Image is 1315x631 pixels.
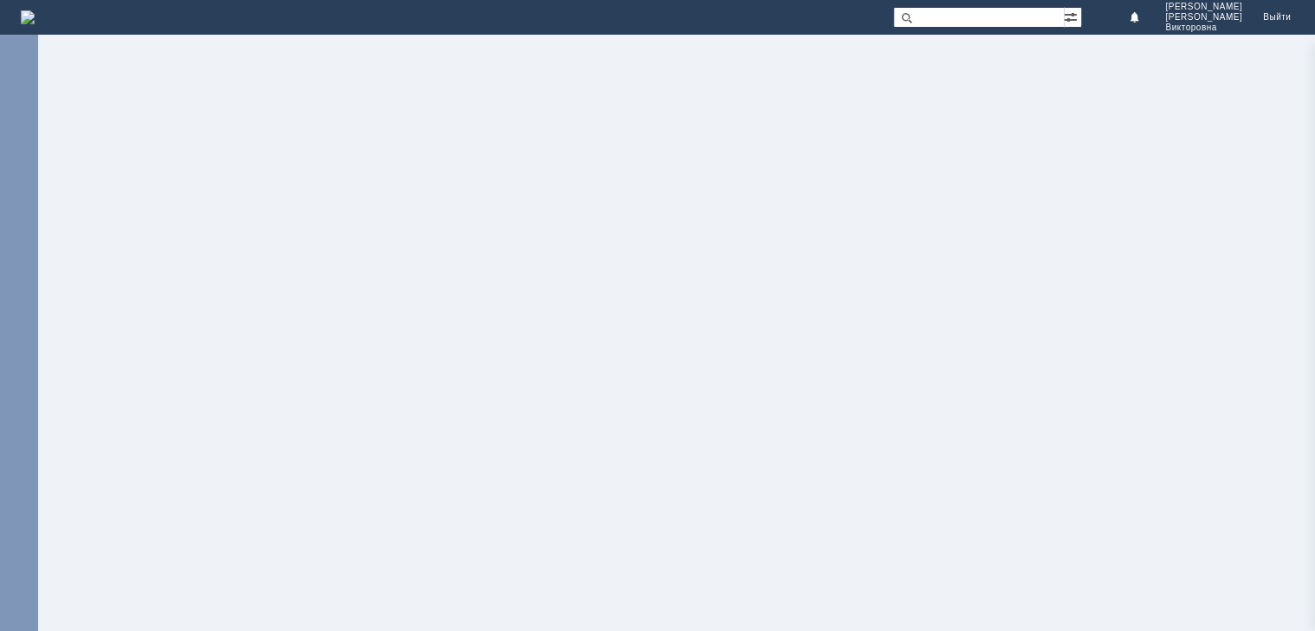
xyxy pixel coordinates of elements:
[1064,8,1081,24] span: Расширенный поиск
[1165,23,1216,33] span: Викторовна
[1165,2,1242,12] span: [PERSON_NAME]
[1165,12,1242,23] span: [PERSON_NAME]
[21,10,35,24] a: Перейти на домашнюю страницу
[21,10,35,24] img: logo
